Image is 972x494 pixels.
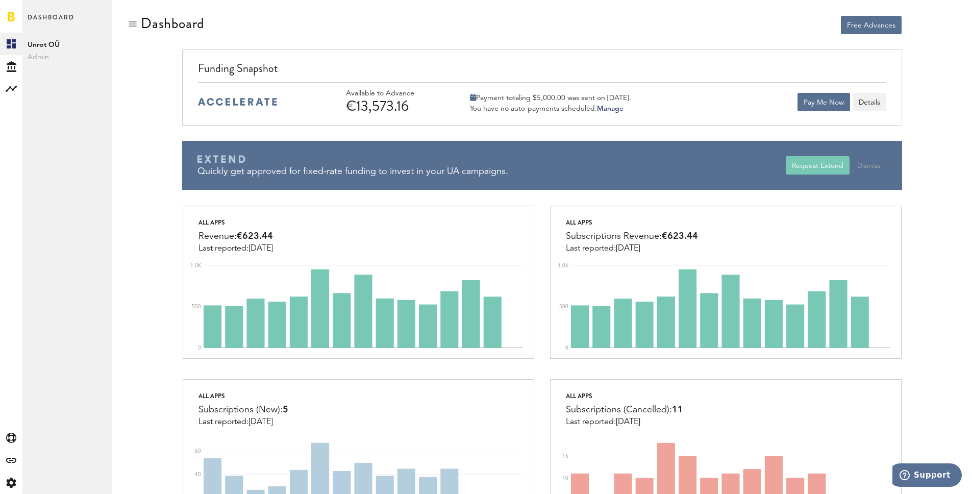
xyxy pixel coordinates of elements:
button: Pay Me Now [797,93,850,111]
div: All apps [198,390,288,402]
div: Last reported: [566,244,698,253]
div: Subscriptions Revenue: [566,229,698,244]
div: Subscriptions (New): [198,402,288,417]
span: [DATE] [616,418,640,426]
button: Request Extend [786,156,850,175]
span: Unrot OÜ [28,39,107,51]
img: accelerate-medium-blue-logo.svg [198,98,277,106]
text: 1.0K [190,263,202,268]
div: Last reported: [198,417,288,427]
span: €623.44 [662,232,698,241]
text: 10 [562,476,568,481]
div: Subscriptions (Cancelled): [566,402,683,417]
a: Manage [597,105,624,112]
span: [DATE] [616,244,640,253]
text: 60 [195,449,201,454]
text: 15 [562,454,568,459]
iframe: Öffnet ein Widget, in dem Sie weitere Informationen finden [892,463,962,489]
div: Quickly get approved for fixed-rate funding to invest in your UA campaigns. [197,165,786,178]
span: [DATE] [248,418,273,426]
span: Admin [28,51,107,63]
text: 500 [559,304,568,309]
button: Details [853,93,886,111]
img: Braavo Extend [197,155,245,163]
text: 500 [192,304,201,309]
div: Revenue: [198,229,273,244]
text: 0 [198,345,201,351]
div: You have no auto-payments scheduled. [470,104,631,113]
div: Available to Advance [346,89,443,98]
div: Last reported: [198,244,273,253]
div: Funding Snapshot [198,60,886,82]
text: 40 [195,472,201,477]
div: €13,573.16 [346,98,443,114]
span: Dashboard [28,11,74,33]
button: Dismiss [851,156,887,175]
div: Payment totaling $5,000.00 was sent on [DATE]. [470,93,631,103]
span: 5 [283,405,288,414]
text: 0 [565,345,568,351]
div: All apps [566,390,683,402]
div: All apps [198,216,273,229]
div: Dashboard [141,15,204,32]
span: [DATE] [248,244,273,253]
div: All apps [566,216,698,229]
button: Free Advances [841,16,902,34]
text: 1.0K [558,263,569,268]
span: €623.44 [237,232,273,241]
span: 11 [672,405,683,414]
div: Last reported: [566,417,683,427]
